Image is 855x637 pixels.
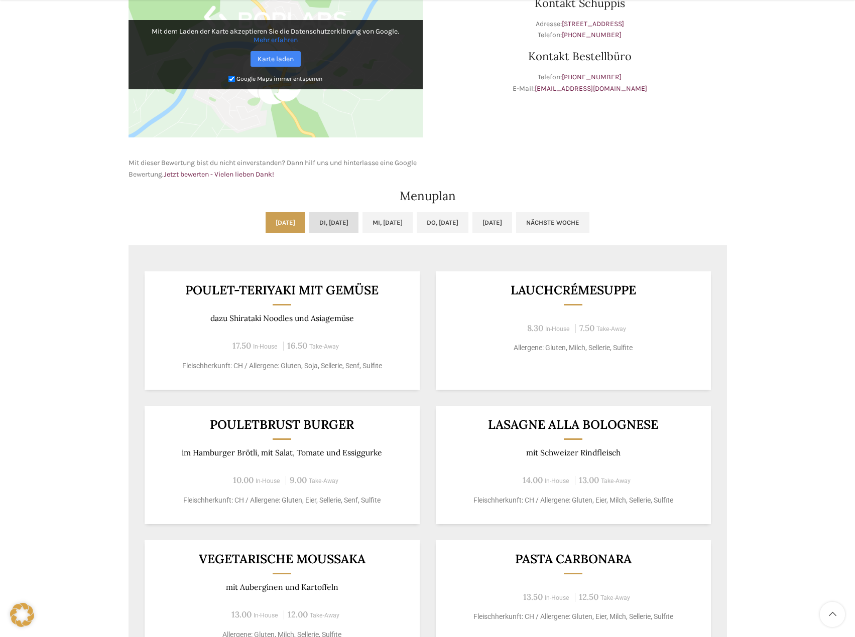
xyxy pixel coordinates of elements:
[433,72,727,94] p: Telefon: E-Mail:
[448,611,698,622] p: Fleischherkunft: CH / Allergene: Gluten, Eier, Milch, Sellerie, Sulfite
[448,495,698,506] p: Fleischherkunft: CH / Allergene: Gluten, Eier, Milch, Sellerie, Sulfite
[228,76,235,82] input: Google Maps immer entsperren
[562,31,622,39] a: [PHONE_NUMBER]
[251,51,301,67] a: Karte laden
[256,477,280,485] span: In-House
[288,609,308,620] span: 12.00
[562,73,622,81] a: [PHONE_NUMBER]
[579,323,594,334] span: 7.50
[157,448,407,457] p: im Hamburger Brötli, mit Salat, Tomate und Essiggurke
[157,313,407,323] p: dazu Shirataki Noodles und Asiagemüse
[157,361,407,371] p: Fleischherkunft: CH / Allergene: Gluten, Soja, Sellerie, Senf, Sulfite
[157,284,407,296] h3: Poulet-Teriyaki mit Gemüse
[433,51,727,62] h3: Kontakt Bestellbüro
[579,474,599,486] span: 13.00
[579,591,598,602] span: 12.50
[290,474,307,486] span: 9.00
[253,343,278,350] span: In-House
[601,477,631,485] span: Take-Away
[287,340,307,351] span: 16.50
[129,190,727,202] h2: Menuplan
[596,326,626,333] span: Take-Away
[157,495,407,506] p: Fleischherkunft: CH / Allergene: Gluten, Eier, Sellerie, Senf, Sulfite
[157,582,407,592] p: mit Auberginen und Kartoffeln
[157,553,407,565] h3: Vegetarische Moussaka
[448,448,698,457] p: mit Schweizer Rindfleisch
[254,36,298,44] a: Mehr erfahren
[157,418,407,431] h3: Pouletbrust Burger
[236,75,322,82] small: Google Maps immer entsperren
[417,212,468,233] a: Do, [DATE]
[516,212,589,233] a: Nächste Woche
[448,418,698,431] h3: LASAGNE ALLA BOLOGNESE
[231,609,252,620] span: 13.00
[820,602,845,627] a: Scroll to top button
[448,343,698,353] p: Allergene: Gluten, Milch, Sellerie, Sulfite
[600,594,630,601] span: Take-Away
[433,19,727,41] p: Adresse: Telefon:
[448,284,698,296] h3: Lauchcrémesuppe
[309,212,358,233] a: Di, [DATE]
[233,474,254,486] span: 10.00
[309,477,338,485] span: Take-Away
[545,326,570,333] span: In-House
[535,84,647,93] a: [EMAIL_ADDRESS][DOMAIN_NAME]
[164,170,274,179] a: Jetzt bewerten - Vielen lieben Dank!
[309,343,339,350] span: Take-Away
[523,591,543,602] span: 13.50
[545,594,569,601] span: In-House
[545,477,569,485] span: In-House
[232,340,251,351] span: 17.50
[448,553,698,565] h3: Pasta Carbonara
[254,612,278,619] span: In-House
[136,27,416,44] p: Mit dem Laden der Karte akzeptieren Sie die Datenschutzerklärung von Google.
[362,212,413,233] a: Mi, [DATE]
[266,212,305,233] a: [DATE]
[472,212,512,233] a: [DATE]
[562,20,624,28] a: [STREET_ADDRESS]
[310,612,339,619] span: Take-Away
[527,323,543,334] span: 8.30
[129,157,423,180] p: Mit dieser Bewertung bist du nicht einverstanden? Dann hilf uns und hinterlasse eine Google Bewer...
[523,474,543,486] span: 14.00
